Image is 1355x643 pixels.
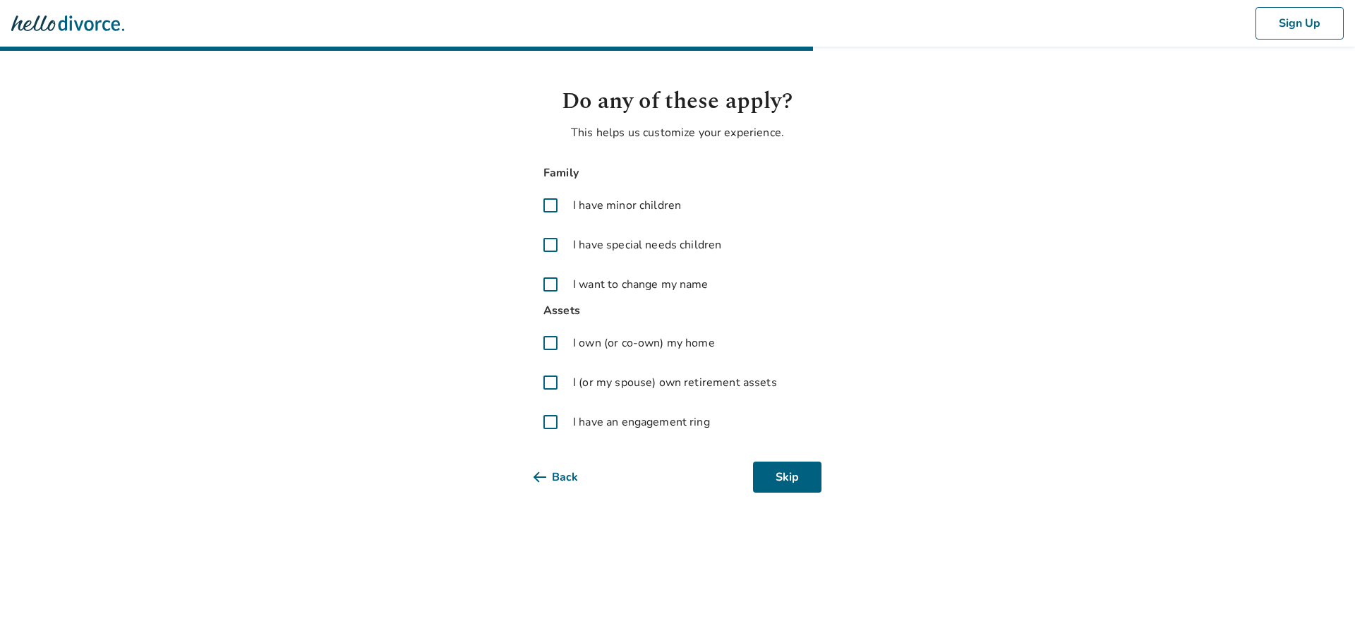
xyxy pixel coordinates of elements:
button: Skip [753,462,821,493]
iframe: Chat Widget [1284,575,1355,643]
span: I have minor children [573,197,681,214]
p: This helps us customize your experience. [534,124,821,141]
button: Sign Up [1255,7,1344,40]
span: I have special needs children [573,236,721,253]
span: Assets [534,301,821,320]
span: I own (or co-own) my home [573,335,715,351]
button: Back [534,462,601,493]
span: I want to change my name [573,276,709,293]
img: Hello Divorce Logo [11,9,124,37]
h1: Do any of these apply? [534,85,821,119]
span: I (or my spouse) own retirement assets [573,374,777,391]
span: I have an engagement ring [573,414,710,431]
span: Family [534,164,821,183]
